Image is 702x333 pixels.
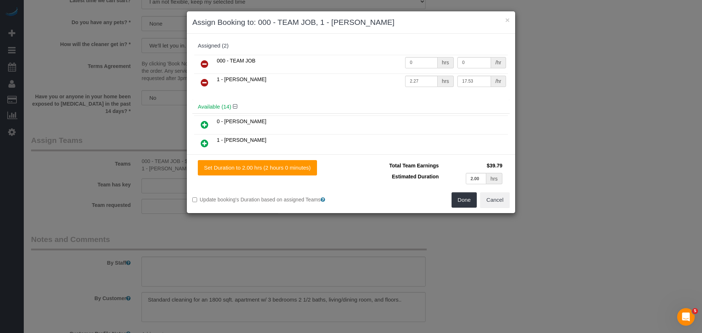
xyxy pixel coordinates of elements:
[217,118,266,124] span: 0 - [PERSON_NAME]
[217,137,266,143] span: 1 - [PERSON_NAME]
[198,43,504,49] div: Assigned (2)
[491,57,506,68] div: /hr
[198,104,504,110] h4: Available (14)
[438,57,454,68] div: hrs
[438,76,454,87] div: hrs
[505,16,510,24] button: ×
[677,308,695,326] iframe: Intercom live chat
[692,308,698,314] span: 5
[192,17,510,28] h3: Assign Booking to: 000 - TEAM JOB, 1 - [PERSON_NAME]
[356,160,441,171] td: Total Team Earnings
[198,160,317,175] button: Set Duration to 2.00 hrs (2 hours 0 minutes)
[392,174,439,179] span: Estimated Duration
[192,197,197,202] input: Update booking's Duration based on assigned Teams
[192,196,346,203] label: Update booking's Duration based on assigned Teams
[480,192,510,208] button: Cancel
[217,58,256,64] span: 000 - TEAM JOB
[486,173,502,184] div: hrs
[491,76,506,87] div: /hr
[452,192,477,208] button: Done
[217,76,266,82] span: 1 - [PERSON_NAME]
[441,160,504,171] td: $39.79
